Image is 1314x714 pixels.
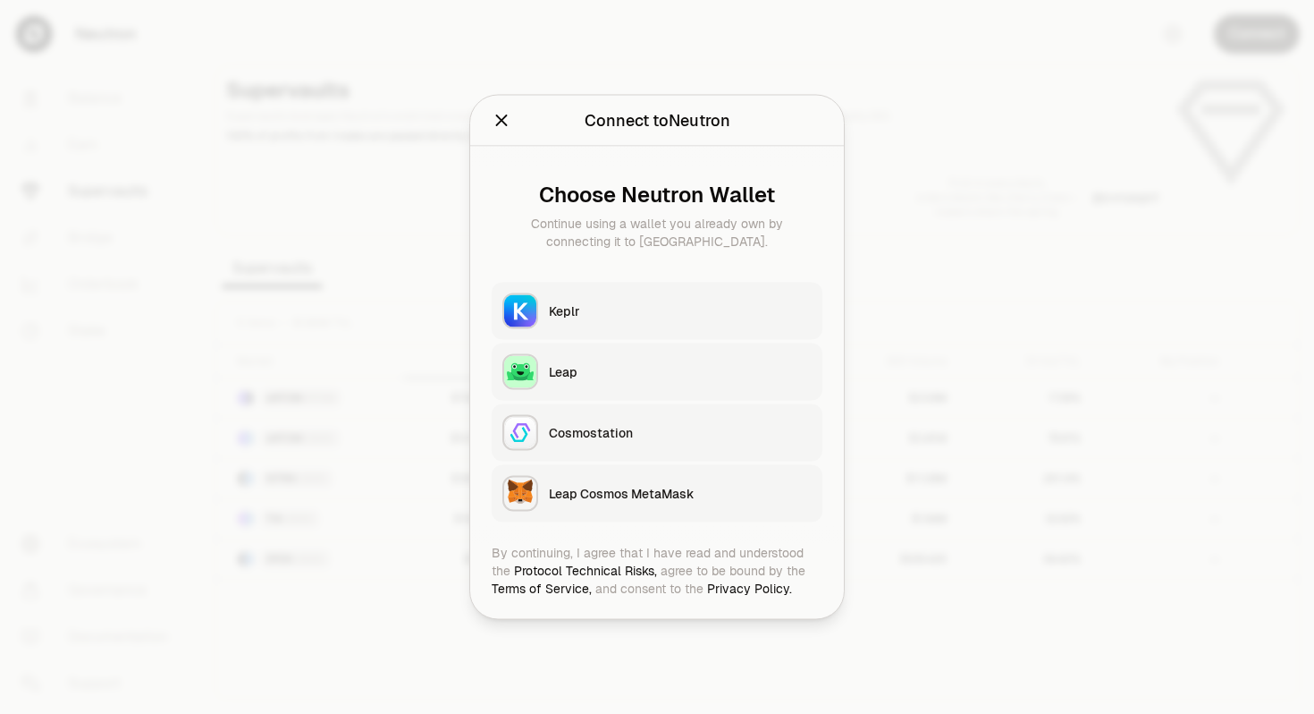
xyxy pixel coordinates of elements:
button: KeplrKeplr [492,283,822,340]
a: Protocol Technical Risks, [514,563,657,579]
button: Close [492,108,511,133]
div: Keplr [549,302,812,320]
div: By continuing, I agree that I have read and understood the agree to be bound by the and consent t... [492,544,822,598]
div: Leap [549,363,812,381]
div: Continue using a wallet you already own by connecting it to [GEOGRAPHIC_DATA]. [506,215,808,251]
a: Terms of Service, [492,581,592,597]
div: Choose Neutron Wallet [506,183,808,208]
img: Leap [504,356,536,388]
div: Leap Cosmos MetaMask [549,485,812,503]
img: Cosmostation [504,417,536,449]
div: Cosmostation [549,424,812,442]
a: Privacy Policy. [707,581,792,597]
div: Connect to Neutron [585,108,730,133]
img: Keplr [504,295,536,327]
button: Leap Cosmos MetaMaskLeap Cosmos MetaMask [492,465,822,523]
button: CosmostationCosmostation [492,404,822,462]
button: LeapLeap [492,344,822,401]
img: Leap Cosmos MetaMask [504,478,536,510]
